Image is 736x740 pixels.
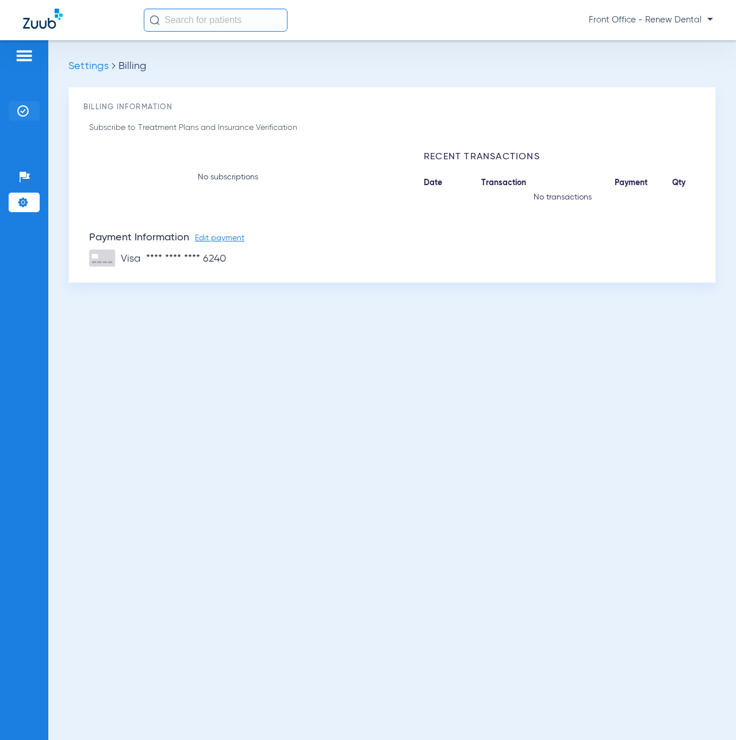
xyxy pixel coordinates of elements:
[195,234,244,242] span: Edit payment
[424,151,701,163] h3: Recent Transactions
[615,177,672,189] span: Payment
[589,14,713,26] span: Front Office - Renew Dental
[23,9,63,29] img: Zuub Logo
[149,15,160,25] img: Search Icon
[83,102,701,113] h3: Billing Information
[118,61,146,71] span: Billing
[672,177,701,189] span: Qty
[89,232,701,244] div: Payment Information
[89,250,118,269] img: Credit Card
[424,177,481,189] span: Date
[89,122,425,134] p: Subscribe to Treatment Plans and Insurance Verification
[15,49,33,63] img: hamburger-icon
[678,685,736,740] iframe: Chat Widget
[144,9,287,32] input: Search for patients
[424,191,701,203] li: No transactions
[121,254,140,264] span: visa
[481,177,615,189] span: Transaction
[68,61,109,71] span: Settings
[89,151,366,203] li: No subscriptions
